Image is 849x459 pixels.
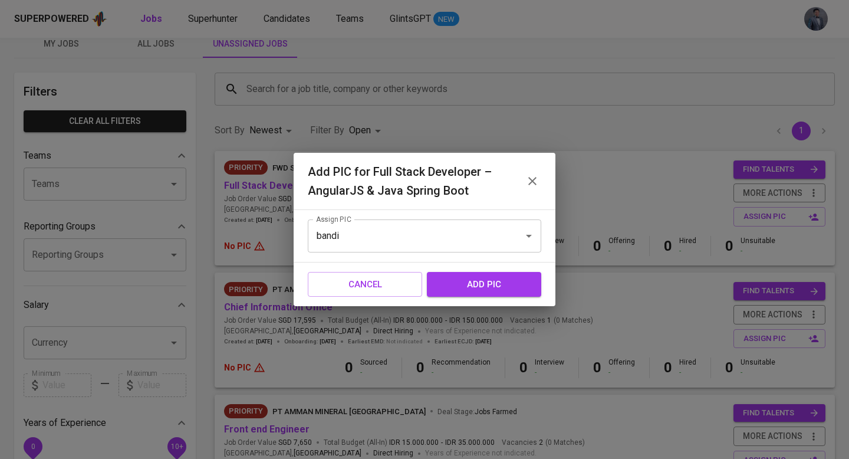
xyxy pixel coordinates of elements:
button: Cancel [308,272,422,297]
span: add pic [440,277,528,292]
button: Open [521,228,537,244]
h6: Add PIC for Full Stack Developer – AngularJS & Java Spring Boot [308,162,514,200]
span: Cancel [321,277,409,292]
button: add pic [427,272,541,297]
